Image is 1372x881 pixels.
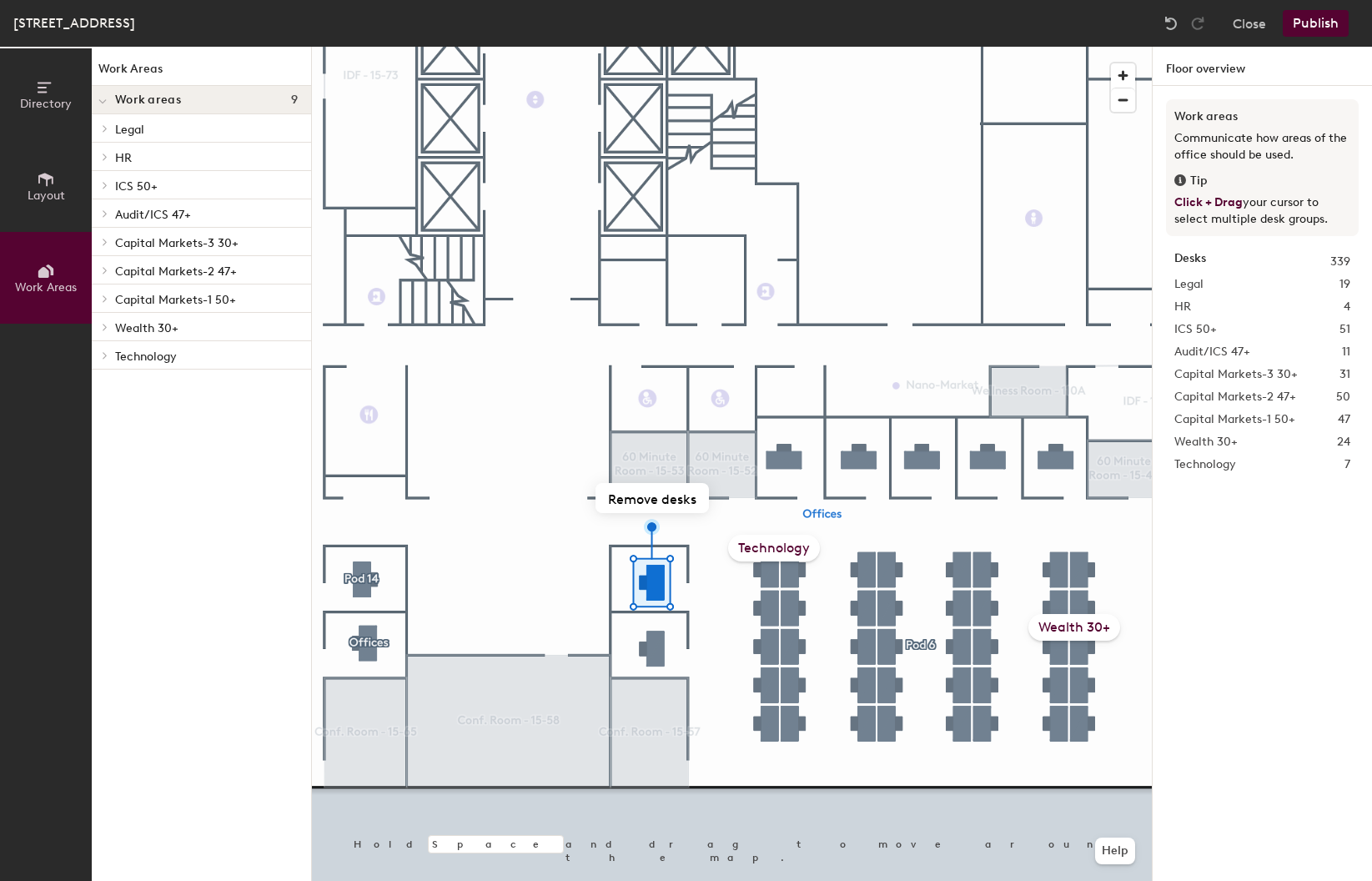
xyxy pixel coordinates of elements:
p: Capital Markets-1 50+ [115,288,298,310]
p: Wealth 30+ [115,316,298,338]
div: Technology [728,535,820,561]
button: Close [1233,10,1266,37]
button: Remove desks [596,483,709,513]
span: 4 [1344,298,1350,316]
span: 51 [1339,320,1350,339]
span: Capital Markets-1 50+ [1174,410,1295,429]
p: Capital Markets-3 30+ [115,231,298,253]
div: Wealth 30+ [1028,614,1120,641]
span: Capital Markets-2 47+ [1174,388,1296,406]
span: Wealth 30+ [1174,433,1238,451]
span: Click + Drag [1174,195,1243,209]
span: Work areas [115,93,181,107]
span: 19 [1339,275,1350,294]
span: Audit/ICS 47+ [1174,343,1250,361]
img: Undo [1163,15,1179,32]
p: your cursor to select multiple desk groups. [1174,194,1350,228]
span: ICS 50+ [1174,320,1217,339]
p: HR [115,146,298,168]
span: Legal [1174,275,1204,294]
span: 11 [1342,343,1350,361]
p: Legal [115,118,298,139]
p: Capital Markets-2 47+ [115,259,298,281]
button: Publish [1283,10,1349,37]
img: Redo [1189,15,1206,32]
span: 47 [1338,410,1350,429]
button: Help [1095,838,1135,864]
h3: Work areas [1174,108,1350,126]
span: 339 [1330,253,1350,271]
span: Directory [20,97,72,111]
span: HR [1174,298,1191,316]
span: Technology [1174,456,1236,474]
p: ICS 50+ [115,174,298,196]
span: Capital Markets-3 30+ [1174,365,1298,384]
span: 9 [291,93,298,107]
span: 50 [1336,388,1350,406]
div: [STREET_ADDRESS] [13,13,135,33]
p: Technology [115,345,298,366]
span: 31 [1339,365,1350,384]
h1: Floor overview [1153,47,1372,86]
strong: Desks [1174,253,1206,271]
p: Communicate how areas of the office should be used. [1174,130,1350,164]
span: 24 [1337,433,1350,451]
span: Work Areas [15,280,77,295]
h1: Work Areas [92,60,311,86]
p: Audit/ICS 47+ [115,203,298,224]
span: Layout [28,189,65,203]
div: Tip [1174,172,1350,190]
span: 7 [1344,456,1350,474]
